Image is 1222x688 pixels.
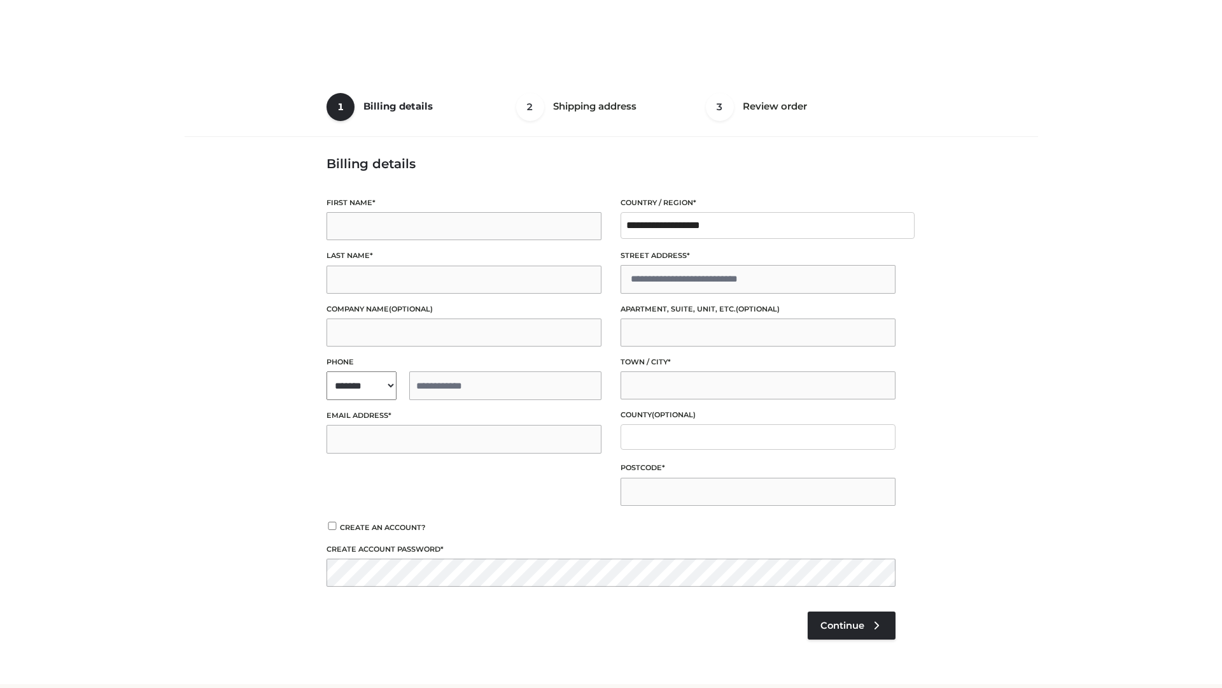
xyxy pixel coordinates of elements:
label: Apartment, suite, unit, etc. [621,303,895,315]
span: 3 [706,93,734,121]
label: Company name [327,303,601,315]
span: (optional) [652,410,696,419]
label: Town / City [621,356,895,368]
span: (optional) [389,305,433,313]
label: Create account password [327,543,895,555]
label: Last name [327,250,601,262]
span: Billing details [363,100,433,112]
span: Review order [743,100,807,112]
label: Country / Region [621,197,895,209]
span: Continue [820,620,864,631]
label: County [621,409,895,421]
span: Create an account? [340,523,426,532]
input: Create an account? [327,522,338,530]
label: Email address [327,410,601,422]
span: 2 [516,93,544,121]
span: (optional) [736,305,780,313]
label: Phone [327,356,601,368]
span: Shipping address [553,100,636,112]
h3: Billing details [327,156,895,171]
a: Continue [808,612,895,640]
label: Street address [621,250,895,262]
label: First name [327,197,601,209]
label: Postcode [621,462,895,474]
span: 1 [327,93,355,121]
